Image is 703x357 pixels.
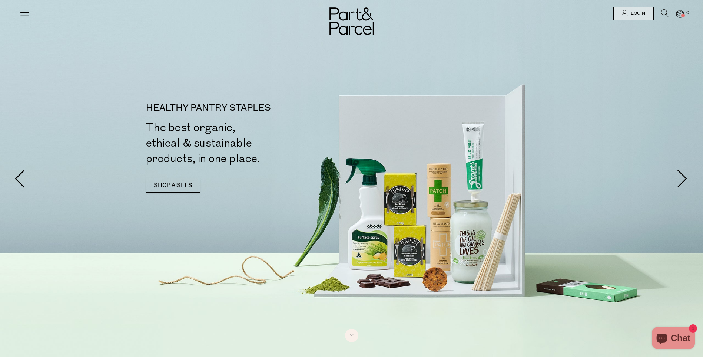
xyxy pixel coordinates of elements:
[629,10,645,17] span: Login
[676,10,684,18] a: 0
[329,7,374,35] img: Part&Parcel
[650,327,697,351] inbox-online-store-chat: Shopify online store chat
[684,10,691,16] span: 0
[613,7,654,20] a: Login
[146,178,200,193] a: SHOP AISLES
[146,104,355,112] p: HEALTHY PANTRY STAPLES
[146,120,355,167] h2: The best organic, ethical & sustainable products, in one place.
